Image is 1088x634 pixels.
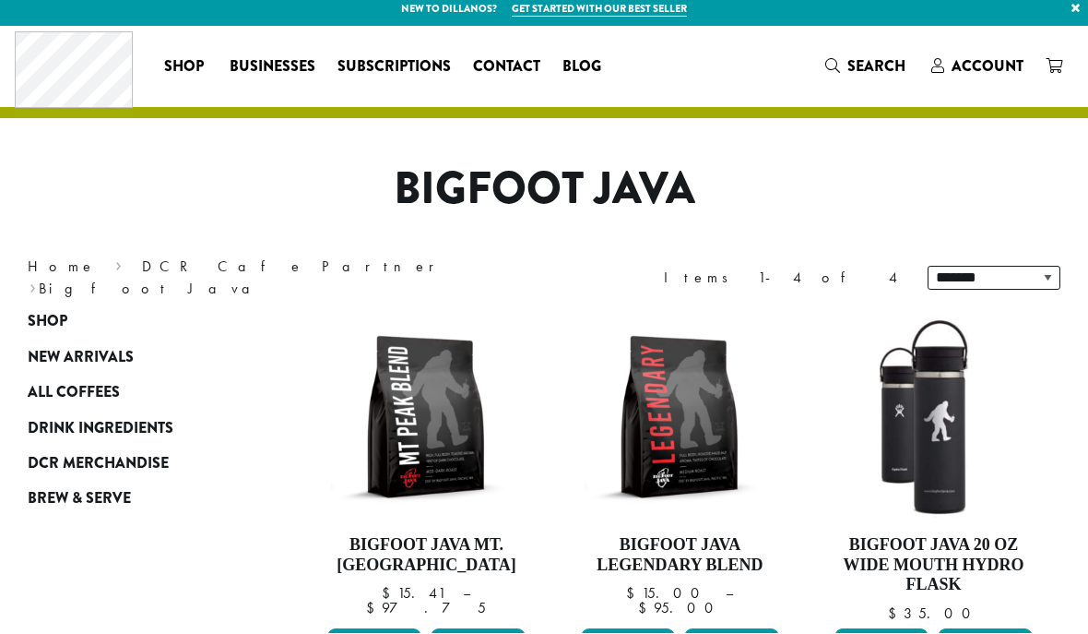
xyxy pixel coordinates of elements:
span: Account [952,56,1023,78]
bdi: 15.41 [382,584,445,604]
span: Blog [562,56,601,79]
span: $ [626,584,642,604]
a: Search [814,52,920,82]
a: Bigfoot Java 20 oz Wide Mouth Hydro Flask $35.00 [830,314,1037,622]
a: Home [28,257,96,277]
a: Brew & Serve [28,482,244,517]
span: Shop [28,311,67,334]
h1: Bigfoot Java [14,163,1074,217]
span: $ [638,599,654,618]
a: All Coffees [28,376,244,411]
span: $ [366,599,382,618]
span: Businesses [230,56,315,79]
img: BFJ_MtPeak_12oz-300x300.png [323,314,530,521]
img: LO2867-BFJ-Hydro-Flask-20oz-WM-wFlex-Sip-Lid-Black-300x300.jpg [830,314,1037,521]
span: – [726,584,733,604]
span: Contact [473,56,540,79]
span: Drink Ingredients [28,418,173,441]
span: $ [382,584,397,604]
span: Subscriptions [337,56,451,79]
span: Brew & Serve [28,488,131,511]
span: $ [888,604,904,624]
bdi: 15.00 [626,584,708,604]
bdi: 35.00 [888,604,979,624]
h4: Bigfoot Java 20 oz Wide Mouth Hydro Flask [830,536,1037,596]
a: DCR Cafe Partner [142,257,447,277]
span: DCR Merchandise [28,453,169,476]
a: DCR Merchandise [28,447,244,482]
a: New Arrivals [28,341,244,376]
h4: Bigfoot Java Legendary Blend [576,536,784,576]
a: Get started with our best seller [512,2,687,18]
span: Shop [164,56,204,79]
a: Shop [153,53,219,82]
img: BFJ_Legendary_12oz-300x300.png [576,314,784,521]
bdi: 97.75 [366,599,486,618]
span: Search [847,56,905,78]
span: New Arrivals [28,347,134,370]
span: – [463,584,470,604]
span: › [30,272,36,301]
h4: Bigfoot Java Mt. [GEOGRAPHIC_DATA] [323,536,530,576]
span: › [115,250,122,279]
a: Bigfoot Java Legendary Blend [576,314,784,622]
a: Drink Ingredients [28,411,244,446]
span: All Coffees [28,382,120,405]
div: Items 1-4 of 4 [664,268,900,290]
a: Shop [28,305,244,340]
nav: Breadcrumb [28,257,516,301]
bdi: 95.00 [638,599,722,618]
a: Bigfoot Java Mt. [GEOGRAPHIC_DATA] [323,314,530,622]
